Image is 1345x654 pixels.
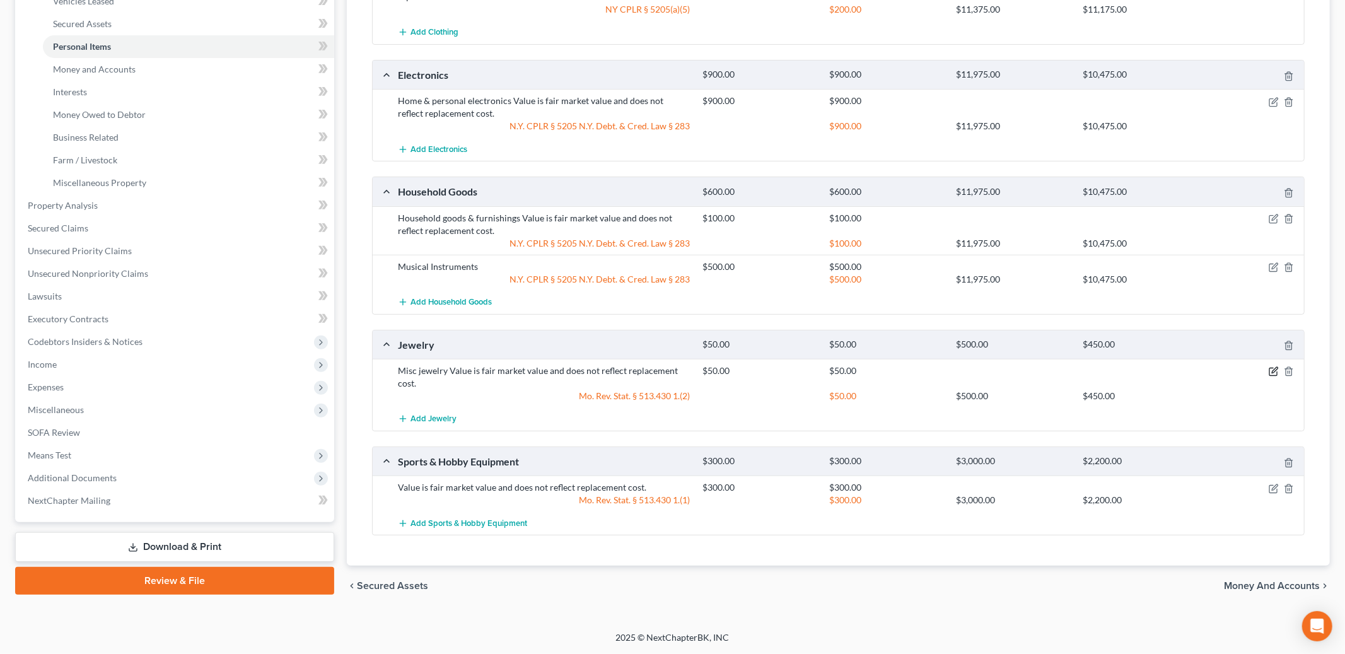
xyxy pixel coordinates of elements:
[28,427,80,438] span: SOFA Review
[696,339,823,351] div: $50.00
[53,155,117,165] span: Farm / Livestock
[823,186,950,198] div: $600.00
[28,382,64,392] span: Expenses
[28,495,110,506] span: NextChapter Mailing
[398,407,457,431] button: Add Jewelry
[1077,273,1204,286] div: $10,475.00
[392,494,696,506] div: Mo. Rev. Stat. § 513.430 1.(1)
[392,338,696,351] div: Jewelry
[392,68,696,81] div: Electronics
[53,132,119,143] span: Business Related
[823,260,950,273] div: $500.00
[696,455,823,467] div: $300.00
[823,69,950,81] div: $900.00
[823,95,950,107] div: $900.00
[15,532,334,562] a: Download & Print
[1224,581,1330,591] button: Money and Accounts chevron_right
[1077,120,1204,132] div: $10,475.00
[53,64,136,74] span: Money and Accounts
[1077,339,1204,351] div: $450.00
[410,518,527,528] span: Add Sports & Hobby Equipment
[398,21,458,44] button: Add Clothing
[1077,3,1204,16] div: $11,175.00
[28,404,84,415] span: Miscellaneous
[823,481,950,494] div: $300.00
[28,313,108,324] span: Executory Contracts
[398,137,467,161] button: Add Electronics
[392,481,696,494] div: Value is fair market value and does not reflect replacement cost.
[28,450,71,460] span: Means Test
[18,489,334,512] a: NextChapter Mailing
[696,481,823,494] div: $300.00
[823,455,950,467] div: $300.00
[28,268,148,279] span: Unsecured Nonpriority Claims
[410,414,457,424] span: Add Jewelry
[950,273,1077,286] div: $11,975.00
[1077,69,1204,81] div: $10,475.00
[43,13,334,35] a: Secured Assets
[43,103,334,126] a: Money Owed to Debtor
[392,273,696,286] div: N.Y. CPLR § 5205 N.Y. Debt. & Cred. Law § 283
[823,390,950,402] div: $50.00
[823,365,950,377] div: $50.00
[43,58,334,81] a: Money and Accounts
[392,185,696,198] div: Household Goods
[696,260,823,273] div: $500.00
[392,365,696,390] div: Misc jewelry Value is fair market value and does not reflect replacement cost.
[1077,390,1204,402] div: $450.00
[28,336,143,347] span: Codebtors Insiders & Notices
[313,631,1032,654] div: 2025 © NextChapterBK, INC
[43,81,334,103] a: Interests
[53,41,111,52] span: Personal Items
[950,120,1077,132] div: $11,975.00
[392,95,696,120] div: Home & personal electronics Value is fair market value and does not reflect replacement cost.
[18,308,334,330] a: Executory Contracts
[823,273,950,286] div: $500.00
[823,339,950,351] div: $50.00
[1077,186,1204,198] div: $10,475.00
[43,35,334,58] a: Personal Items
[1077,494,1204,506] div: $2,200.00
[15,567,334,595] a: Review & File
[696,69,823,81] div: $900.00
[823,494,950,506] div: $300.00
[357,581,428,591] span: Secured Assets
[696,212,823,225] div: $100.00
[18,285,334,308] a: Lawsuits
[53,18,112,29] span: Secured Assets
[410,144,467,155] span: Add Electronics
[28,245,132,256] span: Unsecured Priority Claims
[347,581,357,591] i: chevron_left
[823,120,950,132] div: $900.00
[392,120,696,132] div: N.Y. CPLR § 5205 N.Y. Debt. & Cred. Law § 283
[392,3,696,16] div: NY CPLR § 5205(a)(5)
[18,240,334,262] a: Unsecured Priority Claims
[950,3,1077,16] div: $11,375.00
[53,177,146,188] span: Miscellaneous Property
[1077,455,1204,467] div: $2,200.00
[18,194,334,217] a: Property Analysis
[1077,237,1204,250] div: $10,475.00
[1320,581,1330,591] i: chevron_right
[392,390,696,402] div: Mo. Rev. Stat. § 513.430 1.(2)
[392,237,696,250] div: N.Y. CPLR § 5205 N.Y. Debt. & Cred. Law § 283
[410,297,492,307] span: Add Household Goods
[347,581,428,591] button: chevron_left Secured Assets
[28,472,117,483] span: Additional Documents
[43,149,334,172] a: Farm / Livestock
[28,291,62,301] span: Lawsuits
[28,359,57,370] span: Income
[18,262,334,285] a: Unsecured Nonpriority Claims
[950,186,1077,198] div: $11,975.00
[43,172,334,194] a: Miscellaneous Property
[392,260,696,273] div: Musical Instruments
[392,212,696,237] div: Household goods & furnishings Value is fair market value and does not reflect replacement cost.
[53,109,146,120] span: Money Owed to Debtor
[950,339,1077,351] div: $500.00
[696,365,823,377] div: $50.00
[950,69,1077,81] div: $11,975.00
[950,455,1077,467] div: $3,000.00
[398,291,492,314] button: Add Household Goods
[950,390,1077,402] div: $500.00
[950,494,1077,506] div: $3,000.00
